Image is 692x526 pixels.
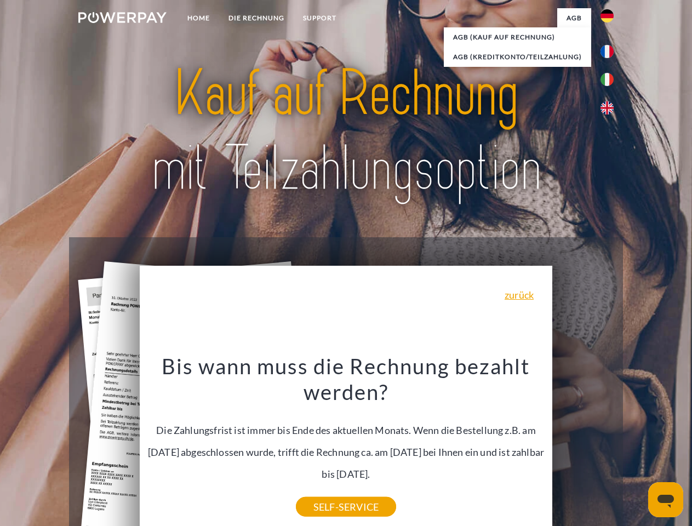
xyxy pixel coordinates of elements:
[296,497,396,517] a: SELF-SERVICE
[146,353,546,507] div: Die Zahlungsfrist ist immer bis Ende des aktuellen Monats. Wenn die Bestellung z.B. am [DATE] abg...
[146,353,546,405] h3: Bis wann muss die Rechnung bezahlt werden?
[648,482,683,517] iframe: Schaltfläche zum Öffnen des Messaging-Fensters
[601,45,614,58] img: fr
[444,27,591,47] a: AGB (Kauf auf Rechnung)
[219,8,294,28] a: DIE RECHNUNG
[294,8,346,28] a: SUPPORT
[105,53,587,210] img: title-powerpay_de.svg
[601,73,614,86] img: it
[444,47,591,67] a: AGB (Kreditkonto/Teilzahlung)
[505,290,534,300] a: zurück
[601,9,614,22] img: de
[601,101,614,115] img: en
[178,8,219,28] a: Home
[78,12,167,23] img: logo-powerpay-white.svg
[557,8,591,28] a: agb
